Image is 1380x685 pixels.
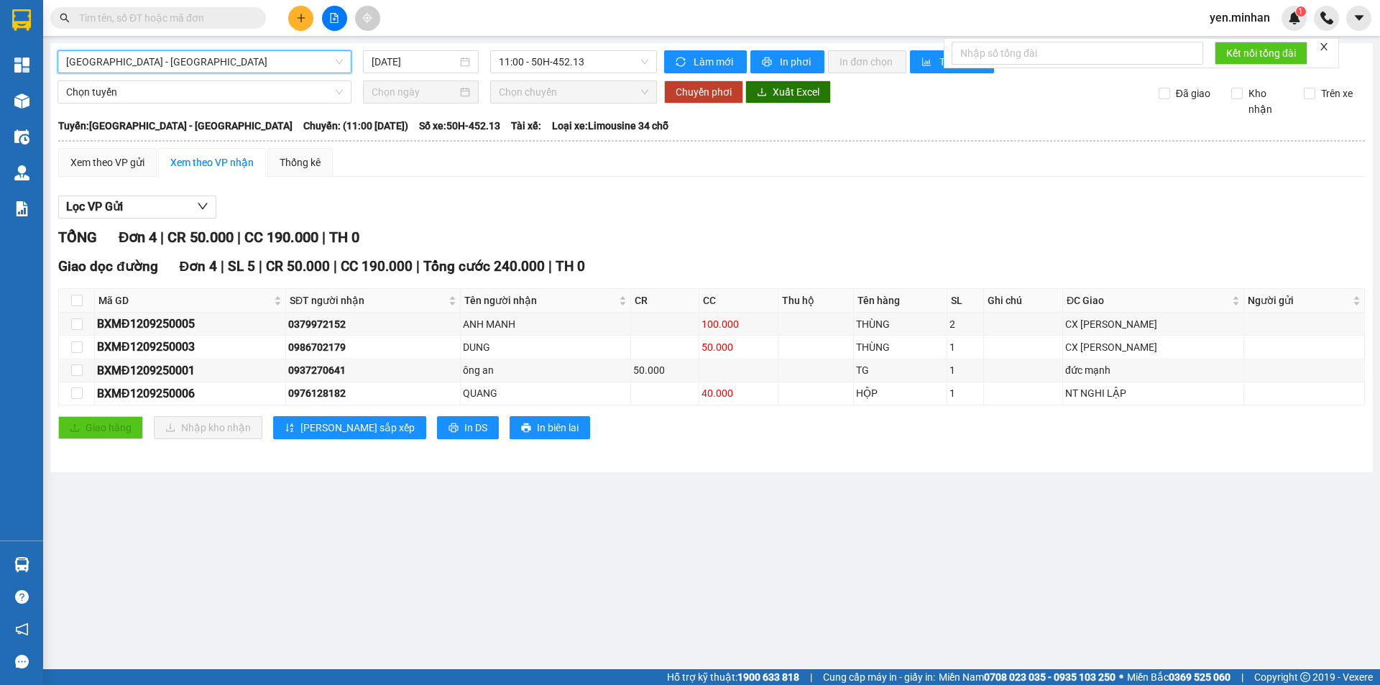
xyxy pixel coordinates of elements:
span: printer [521,423,531,434]
div: 0379972152 [288,316,458,332]
span: Đã giao [1170,86,1216,101]
span: copyright [1300,672,1310,682]
button: downloadXuất Excel [745,81,831,104]
span: Lọc VP Gửi [66,198,123,216]
img: logo-vxr [12,9,31,31]
span: | [810,669,812,685]
span: 1 [1298,6,1303,17]
div: 50.000 [701,339,776,355]
td: 0986702179 [286,336,461,359]
span: download [757,87,767,98]
div: CX [PERSON_NAME] [1065,316,1241,332]
div: CX [PERSON_NAME] [1065,339,1241,355]
div: ông an [463,362,628,378]
th: Tên hàng [854,289,948,313]
span: In phơi [780,54,813,70]
strong: 0369 525 060 [1169,671,1230,683]
button: Lọc VP Gửi [58,196,216,219]
span: Giao dọc đường [58,258,158,275]
span: close [1319,42,1329,52]
span: file-add [329,13,339,23]
span: message [15,655,29,668]
span: TH 0 [556,258,585,275]
span: sort-ascending [285,423,295,434]
button: file-add [322,6,347,31]
img: warehouse-icon [14,165,29,180]
span: 11:00 - 50H-452.13 [499,51,648,73]
th: SL [947,289,983,313]
span: [PERSON_NAME] sắp xếp [300,420,415,436]
span: | [333,258,337,275]
button: plus [288,6,313,31]
td: 0379972152 [286,313,461,336]
span: | [1241,669,1243,685]
th: CC [699,289,778,313]
sup: 1 [1296,6,1306,17]
span: Chuyến: (11:00 [DATE]) [303,118,408,134]
div: HỘP [856,385,945,401]
span: Trên xe [1315,86,1358,101]
span: CR 50.000 [167,229,234,246]
div: 0986702179 [288,339,458,355]
span: | [221,258,224,275]
td: ANH MANH [461,313,631,336]
span: SL 5 [228,258,255,275]
span: caret-down [1353,12,1366,24]
span: plus [296,13,306,23]
span: TH 0 [329,229,359,246]
button: In đơn chọn [828,50,906,73]
span: bar-chart [921,57,934,68]
span: SĐT người nhận [290,293,446,308]
div: ANH MANH [463,316,628,332]
input: Nhập số tổng đài [952,42,1203,65]
span: sync [676,57,688,68]
img: solution-icon [14,201,29,216]
td: BXMĐ1209250005 [95,313,286,336]
span: Kho nhận [1243,86,1293,117]
div: DUNG [463,339,628,355]
span: printer [762,57,774,68]
td: DUNG [461,336,631,359]
span: Mã GD [98,293,271,308]
button: syncLàm mới [664,50,747,73]
span: notification [15,622,29,636]
span: Cung cấp máy in - giấy in: [823,669,935,685]
span: yen.minhan [1198,9,1282,27]
span: | [160,229,164,246]
span: CC 190.000 [244,229,318,246]
span: Sài Gòn - Đắk Nông [66,51,343,73]
span: search [60,13,70,23]
div: THÙNG [856,339,945,355]
div: Xem theo VP gửi [70,155,144,170]
td: ông an [461,359,631,382]
div: TG [856,362,945,378]
span: Người gửi [1248,293,1350,308]
span: CC 190.000 [341,258,413,275]
div: 0976128182 [288,385,458,401]
td: 0937270641 [286,359,461,382]
span: Chọn chuyến [499,81,648,103]
input: Tìm tên, số ĐT hoặc mã đơn [79,10,249,26]
img: warehouse-icon [14,129,29,144]
button: bar-chartThống kê [910,50,994,73]
span: Số xe: 50H-452.13 [419,118,500,134]
span: Chọn tuyến [66,81,343,103]
button: uploadGiao hàng [58,416,143,439]
div: THÙNG [856,316,945,332]
button: Chuyển phơi [664,81,743,104]
span: question-circle [15,590,29,604]
span: Loại xe: Limousine 34 chỗ [552,118,668,134]
span: Tên người nhận [464,293,616,308]
span: | [259,258,262,275]
button: printerIn phơi [750,50,824,73]
button: caret-down [1346,6,1371,31]
span: Tài xế: [511,118,541,134]
span: ⚪️ [1119,674,1123,680]
div: 50.000 [633,362,696,378]
div: đức mạnh [1065,362,1241,378]
img: icon-new-feature [1288,12,1301,24]
th: CR [631,289,699,313]
button: printerIn DS [437,416,499,439]
div: 100.000 [701,316,776,332]
span: | [416,258,420,275]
